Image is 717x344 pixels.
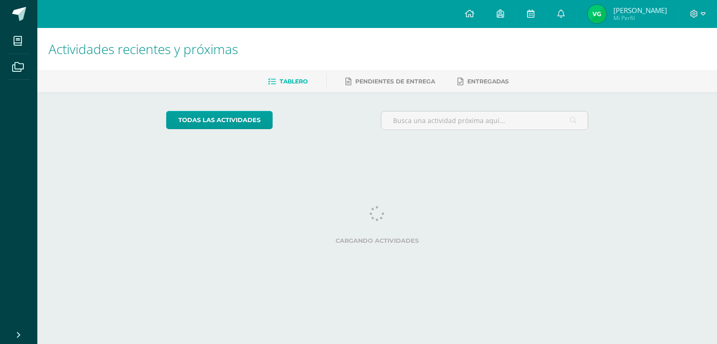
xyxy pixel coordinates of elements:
[268,74,308,89] a: Tablero
[457,74,509,89] a: Entregadas
[467,78,509,85] span: Entregadas
[280,78,308,85] span: Tablero
[166,111,273,129] a: todas las Actividades
[613,6,667,15] span: [PERSON_NAME]
[613,14,667,22] span: Mi Perfil
[381,111,588,130] input: Busca una actividad próxima aquí...
[588,5,606,23] img: 5b889ecc71594f5957f66f9507f01921.png
[49,40,238,58] span: Actividades recientes y próximas
[345,74,435,89] a: Pendientes de entrega
[166,237,589,244] label: Cargando actividades
[355,78,435,85] span: Pendientes de entrega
